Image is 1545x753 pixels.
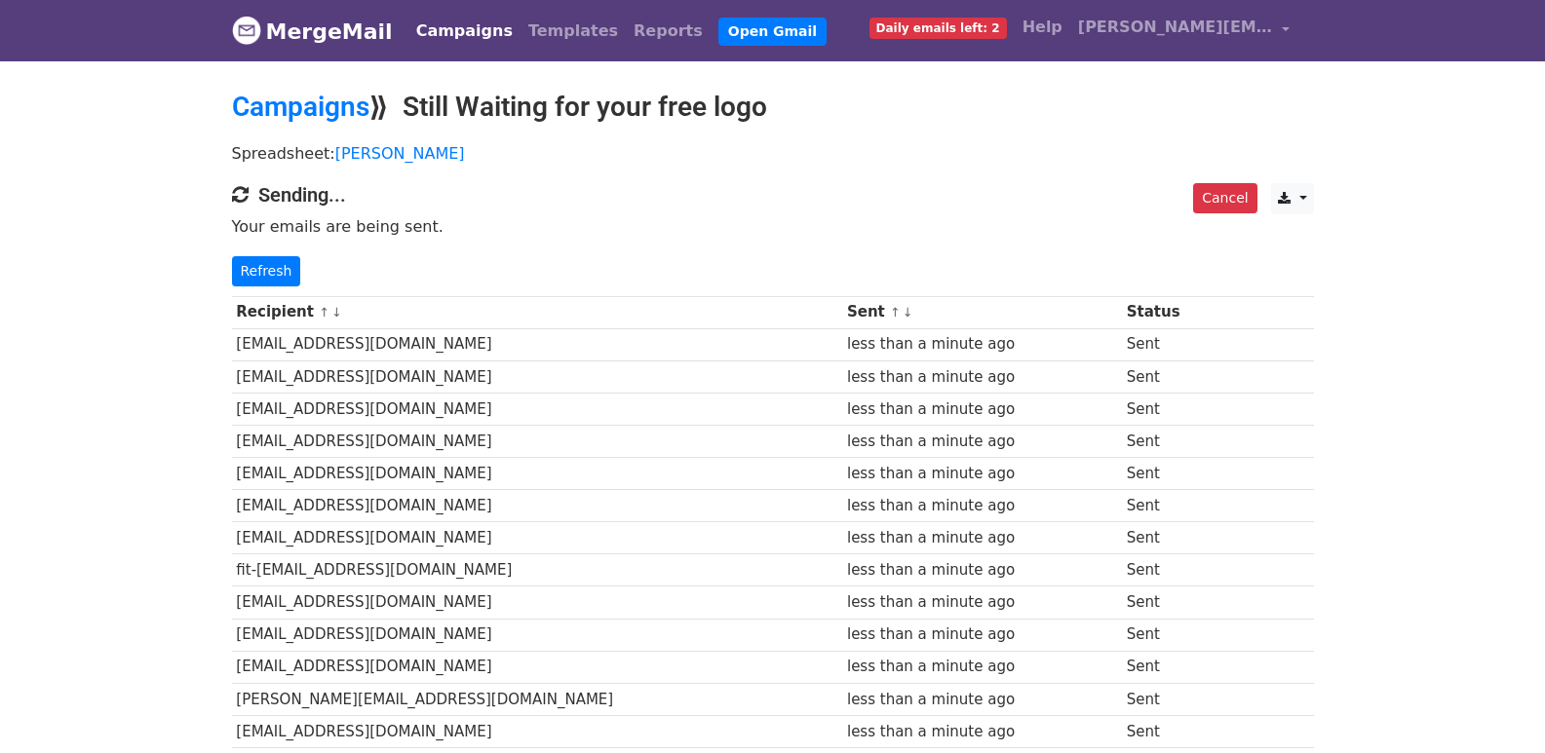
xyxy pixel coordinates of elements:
[842,296,1122,328] th: Sent
[847,333,1117,356] div: less than a minute ago
[626,12,711,51] a: Reports
[1122,360,1221,393] td: Sent
[847,431,1117,453] div: less than a minute ago
[847,527,1117,549] div: less than a minute ago
[232,393,843,425] td: [EMAIL_ADDRESS][DOMAIN_NAME]
[232,11,393,52] a: MergeMail
[1122,296,1221,328] th: Status
[869,18,1007,39] span: Daily emails left: 2
[847,689,1117,711] div: less than a minute ago
[847,559,1117,582] div: less than a minute ago
[847,366,1117,389] div: less than a minute ago
[232,91,369,123] a: Campaigns
[1193,183,1256,213] a: Cancel
[1122,425,1221,457] td: Sent
[847,656,1117,678] div: less than a minute ago
[1070,8,1298,54] a: [PERSON_NAME][EMAIL_ADDRESS][DOMAIN_NAME]
[1122,522,1221,554] td: Sent
[232,425,843,457] td: [EMAIL_ADDRESS][DOMAIN_NAME]
[903,305,913,320] a: ↓
[1015,8,1070,47] a: Help
[232,522,843,554] td: [EMAIL_ADDRESS][DOMAIN_NAME]
[232,586,843,619] td: [EMAIL_ADDRESS][DOMAIN_NAME]
[847,623,1117,646] div: less than a minute ago
[232,256,301,286] a: Refresh
[232,183,1314,207] h4: Sending...
[1122,586,1221,619] td: Sent
[232,458,843,490] td: [EMAIL_ADDRESS][DOMAIN_NAME]
[331,305,342,320] a: ↓
[1122,328,1221,360] td: Sent
[847,721,1117,743] div: less than a minute ago
[232,554,843,586] td: fit-[EMAIL_ADDRESS][DOMAIN_NAME]
[232,328,843,360] td: [EMAIL_ADDRESS][DOMAIN_NAME]
[232,296,843,328] th: Recipient
[1078,16,1273,39] span: [PERSON_NAME][EMAIL_ADDRESS][DOMAIN_NAME]
[232,360,843,393] td: [EMAIL_ADDRESS][DOMAIN_NAME]
[232,683,843,715] td: [PERSON_NAME][EMAIL_ADDRESS][DOMAIN_NAME]
[232,91,1314,124] h2: ⟫ Still Waiting for your free logo
[319,305,329,320] a: ↑
[1122,554,1221,586] td: Sent
[232,143,1314,164] p: Spreadsheet:
[232,619,843,651] td: [EMAIL_ADDRESS][DOMAIN_NAME]
[847,398,1117,421] div: less than a minute ago
[847,591,1117,614] div: less than a minute ago
[1122,715,1221,747] td: Sent
[1122,490,1221,522] td: Sent
[232,490,843,522] td: [EMAIL_ADDRESS][DOMAIN_NAME]
[408,12,521,51] a: Campaigns
[232,651,843,683] td: [EMAIL_ADDRESS][DOMAIN_NAME]
[1122,458,1221,490] td: Sent
[847,463,1117,485] div: less than a minute ago
[232,16,261,45] img: MergeMail logo
[232,216,1314,237] p: Your emails are being sent.
[1122,619,1221,651] td: Sent
[1122,683,1221,715] td: Sent
[718,18,827,46] a: Open Gmail
[847,495,1117,517] div: less than a minute ago
[232,715,843,747] td: [EMAIL_ADDRESS][DOMAIN_NAME]
[1122,651,1221,683] td: Sent
[521,12,626,51] a: Templates
[335,144,465,163] a: [PERSON_NAME]
[862,8,1015,47] a: Daily emails left: 2
[1122,393,1221,425] td: Sent
[890,305,901,320] a: ↑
